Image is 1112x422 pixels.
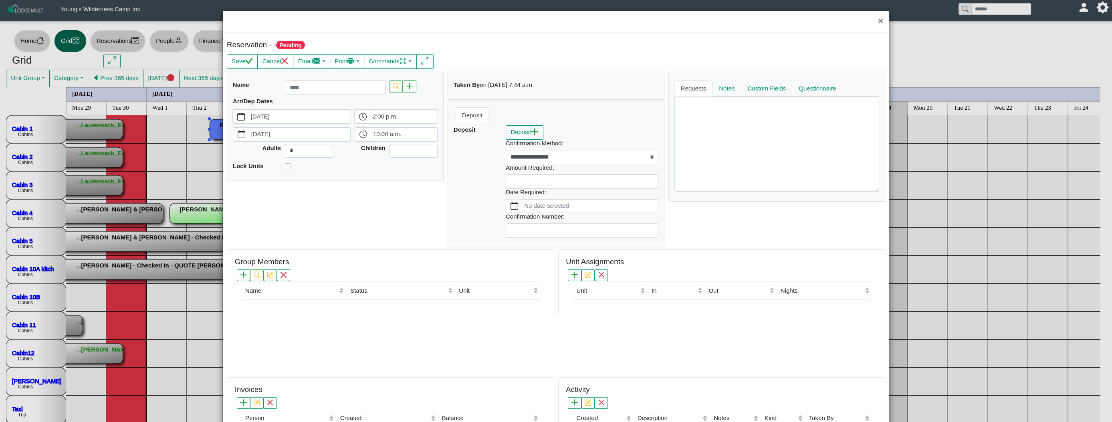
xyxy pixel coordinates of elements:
[281,57,289,65] svg: x
[406,83,413,89] svg: plus
[712,80,741,96] a: Notes
[741,80,792,96] a: Custom Fields
[237,269,250,281] button: plus
[674,80,712,96] a: Requests
[506,140,658,147] h6: Confirmation Method:
[237,397,250,409] button: plus
[347,57,355,65] svg: printer fill
[459,286,532,295] div: Unit
[400,57,407,65] svg: command
[233,163,264,169] b: Lock Units
[233,110,249,123] button: calendar
[267,271,273,278] svg: pencil square
[652,286,696,295] div: In
[531,128,539,136] svg: plus
[245,286,337,295] div: Name
[568,397,581,409] button: plus
[233,81,249,88] b: Name
[585,399,591,406] svg: pencil square
[262,145,281,151] b: Adults
[237,113,245,121] svg: calendar
[456,107,489,123] a: Deposit
[506,164,658,171] h6: Amount Required:
[371,128,437,141] label: 10:00 a.m.
[227,40,554,50] h5: Reservation - -
[585,271,591,278] svg: pencil square
[581,269,595,281] button: pencil square
[566,257,624,267] h5: Unit Assignments
[568,269,581,281] button: plus
[577,286,639,295] div: Unit
[264,269,277,281] button: pencil square
[277,269,290,281] button: x
[238,131,245,138] svg: calendar
[361,145,385,151] b: Children
[454,81,480,88] b: Taken By
[781,286,863,295] div: Nights
[393,83,399,89] svg: search
[267,399,273,406] svg: x
[571,399,578,406] svg: plus
[240,399,246,406] svg: plus
[350,286,446,295] div: Status
[523,199,658,213] label: No date selected
[280,271,287,278] svg: x
[233,98,273,104] b: Arr/Dep Dates
[293,54,330,69] button: Emailenvelope fill
[254,271,260,278] svg: search
[506,125,543,140] button: Depositplus
[233,128,250,141] button: calendar
[595,269,608,281] button: x
[454,126,476,133] b: Deposit
[708,286,767,295] div: Out
[250,397,263,409] button: pencil square
[364,54,417,69] button: Commandscommand
[506,189,658,196] h6: Date Required:
[359,131,367,138] svg: clock
[390,80,403,92] button: search
[480,81,534,88] i: on [DATE] 7:44 a.m.
[235,385,262,394] h5: Invoices
[421,57,429,65] svg: arrows angle expand
[254,399,260,406] svg: pencil square
[355,128,371,141] button: clock
[227,54,258,69] button: Savecheck
[511,202,518,210] svg: calendar
[792,80,842,96] a: Questionnaire
[506,199,523,213] button: calendar
[257,54,293,69] button: Cancelx
[250,269,263,281] button: search
[506,213,658,220] h6: Confirmation Number:
[240,271,246,278] svg: plus
[598,399,605,406] svg: x
[355,110,371,123] button: clock
[250,128,350,141] label: [DATE]
[245,57,253,65] svg: check
[581,397,595,409] button: pencil square
[249,110,351,123] label: [DATE]
[235,257,289,267] h5: Group Members
[566,385,589,394] h5: Activity
[403,80,416,92] button: plus
[359,113,367,121] svg: clock
[330,54,364,69] button: Printprinter fill
[313,57,321,65] svg: envelope fill
[371,110,438,123] label: 2:00 p.m.
[872,11,889,32] button: Close
[264,397,277,409] button: x
[598,271,605,278] svg: x
[595,397,608,409] button: x
[416,54,434,69] button: arrows angle expand
[571,271,578,278] svg: plus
